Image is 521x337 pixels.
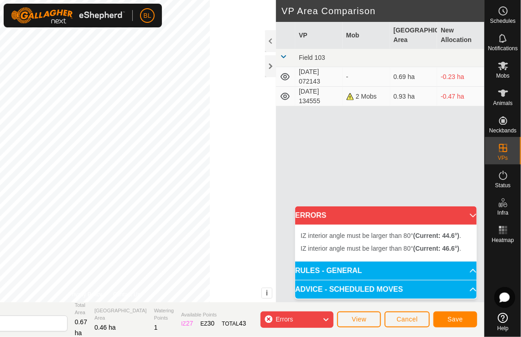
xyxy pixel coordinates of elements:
[343,22,390,49] th: Mob
[437,67,485,87] td: -0.23 ha
[413,245,459,252] b: (Current: 46.6°)
[390,22,438,49] th: [GEOGRAPHIC_DATA] Area
[181,319,193,328] div: IZ
[295,22,343,49] th: VP
[352,316,366,323] span: View
[497,210,508,216] span: Infra
[385,311,430,327] button: Cancel
[413,232,459,239] b: (Current: 44.6°)
[75,301,87,316] span: Total Area
[222,319,246,328] div: TOTAL
[437,22,485,49] th: New Allocation
[489,128,516,133] span: Neckbands
[448,316,463,323] span: Save
[396,316,418,323] span: Cancel
[295,212,326,219] span: ERRORS
[433,311,477,327] button: Save
[94,307,147,322] span: [GEOGRAPHIC_DATA] Area
[495,183,511,188] span: Status
[390,87,438,106] td: 0.93 ha
[154,324,158,331] span: 1
[390,67,438,87] td: 0.69 ha
[94,324,116,331] span: 0.46 ha
[301,245,461,252] span: IZ interior angle must be larger than 80° .
[295,87,343,106] td: [DATE] 134555
[276,316,293,323] span: Errors
[337,311,381,327] button: View
[497,326,509,331] span: Help
[493,100,513,106] span: Animals
[295,67,343,87] td: [DATE] 072143
[68,290,102,299] a: Privacy Policy
[181,311,246,319] span: Available Points
[346,92,386,101] div: 2 Mobs
[295,262,477,280] p-accordion-header: RULES - GENERAL
[346,72,386,82] div: -
[301,232,461,239] span: IZ interior angle must be larger than 80° .
[490,18,516,24] span: Schedules
[437,87,485,106] td: -0.47 ha
[200,319,214,328] div: EZ
[295,267,362,274] span: RULES - GENERAL
[113,290,140,299] a: Contact Us
[11,7,125,24] img: Gallagher Logo
[239,320,246,327] span: 43
[492,237,514,243] span: Heatmap
[143,11,151,21] span: BL
[208,320,215,327] span: 30
[262,288,272,298] button: i
[154,307,174,322] span: Watering Points
[299,54,325,61] span: Field 103
[186,320,193,327] span: 27
[295,286,403,293] span: ADVICE - SCHEDULED MOVES
[295,206,477,225] p-accordion-header: ERRORS
[496,73,510,79] span: Mobs
[75,318,87,337] span: 0.67 ha
[488,46,518,51] span: Notifications
[295,225,477,261] p-accordion-content: ERRORS
[266,289,268,297] span: i
[281,5,485,16] h2: VP Area Comparison
[498,155,508,161] span: VPs
[295,280,477,299] p-accordion-header: ADVICE - SCHEDULED MOVES
[485,309,521,335] a: Help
